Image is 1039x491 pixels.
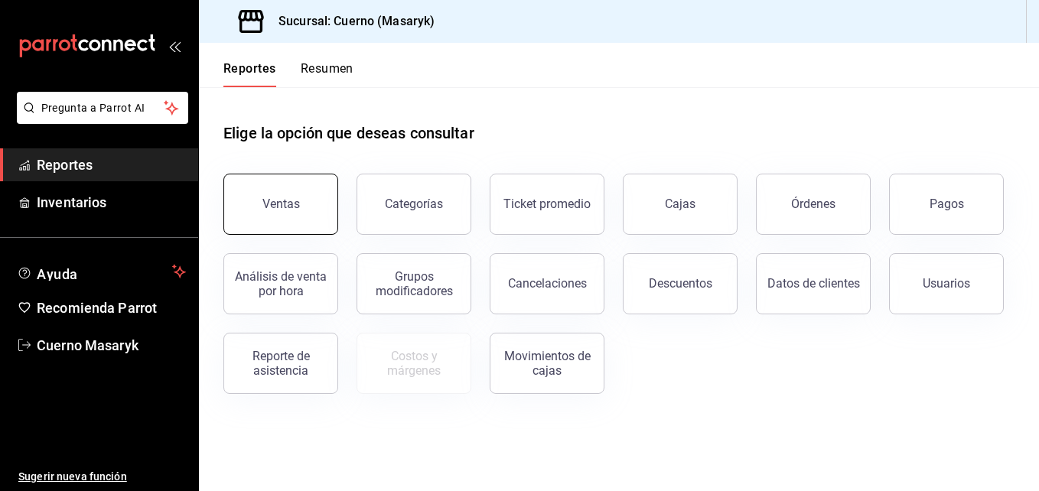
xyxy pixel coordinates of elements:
button: Movimientos de cajas [490,333,604,394]
div: Datos de clientes [767,276,860,291]
button: Órdenes [756,174,871,235]
button: Datos de clientes [756,253,871,314]
div: navigation tabs [223,61,353,87]
button: Resumen [301,61,353,87]
div: Categorías [385,197,443,211]
span: Inventarios [37,192,186,213]
div: Cajas [665,197,695,211]
div: Usuarios [923,276,970,291]
div: Movimientos de cajas [500,349,594,378]
span: Recomienda Parrot [37,298,186,318]
div: Descuentos [649,276,712,291]
h1: Elige la opción que deseas consultar [223,122,474,145]
button: Pagos [889,174,1004,235]
button: Grupos modificadores [357,253,471,314]
button: open_drawer_menu [168,40,181,52]
button: Usuarios [889,253,1004,314]
button: Reporte de asistencia [223,333,338,394]
button: Cancelaciones [490,253,604,314]
div: Pagos [930,197,964,211]
button: Ticket promedio [490,174,604,235]
button: Análisis de venta por hora [223,253,338,314]
div: Grupos modificadores [366,269,461,298]
button: Cajas [623,174,738,235]
button: Contrata inventarios para ver este reporte [357,333,471,394]
span: Reportes [37,154,186,175]
span: Cuerno Masaryk [37,335,186,356]
span: Pregunta a Parrot AI [41,100,164,116]
a: Pregunta a Parrot AI [11,111,188,127]
div: Ventas [262,197,300,211]
button: Categorías [357,174,471,235]
div: Órdenes [791,197,835,211]
button: Pregunta a Parrot AI [17,92,188,124]
h3: Sucursal: Cuerno (Masaryk) [266,12,435,31]
div: Análisis de venta por hora [233,269,328,298]
button: Reportes [223,61,276,87]
button: Ventas [223,174,338,235]
span: Ayuda [37,262,166,281]
div: Ticket promedio [503,197,591,211]
div: Cancelaciones [508,276,587,291]
button: Descuentos [623,253,738,314]
div: Costos y márgenes [366,349,461,378]
span: Sugerir nueva función [18,469,186,485]
div: Reporte de asistencia [233,349,328,378]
